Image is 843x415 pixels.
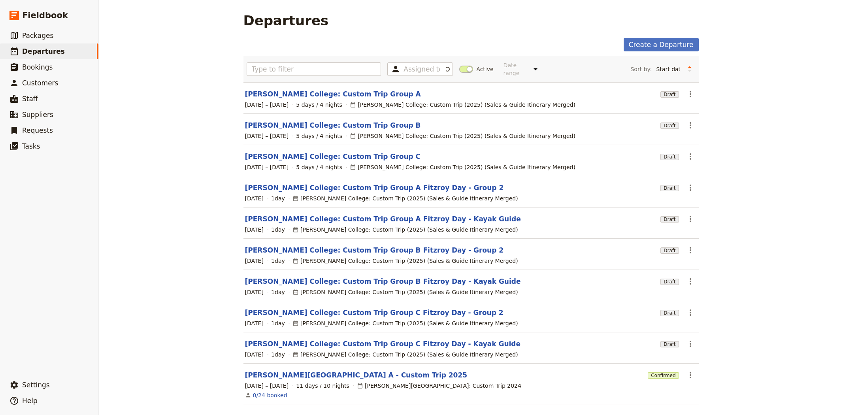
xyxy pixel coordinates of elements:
[271,194,285,202] span: 1 day
[660,247,679,254] span: Draft
[660,216,679,223] span: Draft
[245,257,264,265] span: [DATE]
[624,38,699,51] a: Create a Departure
[253,391,287,399] a: View the bookings for this departure
[292,351,518,358] div: [PERSON_NAME] College: Custom Trip (2025) (Sales & Guide Itinerary Merged)
[653,63,684,75] select: Sort by:
[271,351,285,358] span: 1 day
[22,381,50,389] span: Settings
[271,226,285,234] span: 1 day
[245,351,264,358] span: [DATE]
[660,279,679,285] span: Draft
[660,154,679,160] span: Draft
[684,63,696,75] button: Change sort direction
[245,370,468,380] a: [PERSON_NAME][GEOGRAPHIC_DATA] A - Custom Trip 2025
[271,288,285,296] span: 1 day
[243,13,329,28] h1: Departures
[22,9,68,21] span: Fieldbook
[292,257,518,265] div: [PERSON_NAME] College: Custom Trip (2025) (Sales & Guide Itinerary Merged)
[22,126,53,134] span: Requests
[684,243,697,257] button: Actions
[271,257,285,265] span: 1 day
[404,64,440,74] input: Assigned to
[245,163,289,171] span: [DATE] – [DATE]
[684,87,697,101] button: Actions
[350,132,575,140] div: [PERSON_NAME] College: Custom Trip (2025) (Sales & Guide Itinerary Merged)
[357,382,521,390] div: [PERSON_NAME][GEOGRAPHIC_DATA]: Custom Trip 2024
[660,310,679,316] span: Draft
[296,163,342,171] span: 5 days / 4 nights
[22,32,53,40] span: Packages
[296,132,342,140] span: 5 days / 4 nights
[292,194,518,202] div: [PERSON_NAME] College: Custom Trip (2025) (Sales & Guide Itinerary Merged)
[245,152,421,161] a: [PERSON_NAME] College: Custom Trip Group C
[296,382,349,390] span: 11 days / 10 nights
[271,319,285,327] span: 1 day
[22,142,40,150] span: Tasks
[296,101,342,109] span: 5 days / 4 nights
[22,111,53,119] span: Suppliers
[245,194,264,202] span: [DATE]
[684,306,697,319] button: Actions
[292,226,518,234] div: [PERSON_NAME] College: Custom Trip (2025) (Sales & Guide Itinerary Merged)
[476,65,493,73] span: Active
[247,62,381,76] input: Type to filter
[648,372,679,379] span: Confirmed
[660,185,679,191] span: Draft
[245,101,289,109] span: [DATE] – [DATE]
[245,183,504,192] a: [PERSON_NAME] College: Custom Trip Group A Fitzroy Day - Group 2
[245,121,421,130] a: [PERSON_NAME] College: Custom Trip Group B
[684,150,697,163] button: Actions
[22,397,38,405] span: Help
[245,226,264,234] span: [DATE]
[292,288,518,296] div: [PERSON_NAME] College: Custom Trip (2025) (Sales & Guide Itinerary Merged)
[22,79,58,87] span: Customers
[660,123,679,129] span: Draft
[684,181,697,194] button: Actions
[684,212,697,226] button: Actions
[22,63,53,71] span: Bookings
[350,101,575,109] div: [PERSON_NAME] College: Custom Trip (2025) (Sales & Guide Itinerary Merged)
[660,341,679,347] span: Draft
[22,47,65,55] span: Departures
[684,275,697,288] button: Actions
[245,308,504,317] a: [PERSON_NAME] College: Custom Trip Group C Fitzroy Day - Group 2
[245,277,521,286] a: [PERSON_NAME] College: Custom Trip Group B Fitzroy Day - Kayak Guide
[22,95,38,103] span: Staff
[245,339,521,349] a: [PERSON_NAME] College: Custom Trip Group C Fitzroy Day - Kayak Guide
[350,163,575,171] div: [PERSON_NAME] College: Custom Trip (2025) (Sales & Guide Itinerary Merged)
[245,382,289,390] span: [DATE] – [DATE]
[684,368,697,382] button: Actions
[660,91,679,98] span: Draft
[245,132,289,140] span: [DATE] – [DATE]
[245,288,264,296] span: [DATE]
[245,89,421,99] a: [PERSON_NAME] College: Custom Trip Group A
[245,319,264,327] span: [DATE]
[684,337,697,351] button: Actions
[630,65,652,73] span: Sort by:
[245,245,504,255] a: [PERSON_NAME] College: Custom Trip Group B Fitzroy Day - Group 2
[684,119,697,132] button: Actions
[292,319,518,327] div: [PERSON_NAME] College: Custom Trip (2025) (Sales & Guide Itinerary Merged)
[245,214,521,224] a: [PERSON_NAME] College: Custom Trip Group A Fitzroy Day - Kayak Guide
